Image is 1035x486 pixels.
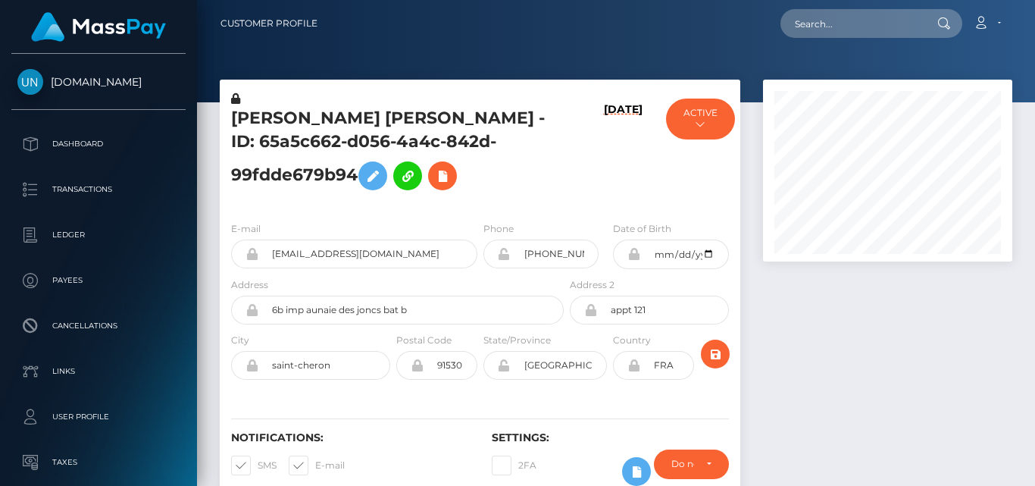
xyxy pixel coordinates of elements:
[17,178,180,201] p: Transactions
[671,458,694,470] div: Do not require
[220,8,317,39] a: Customer Profile
[11,262,186,299] a: Payees
[17,269,180,292] p: Payees
[231,431,469,444] h6: Notifications:
[11,444,186,481] a: Taxes
[396,334,452,347] label: Postal Code
[483,334,551,347] label: State/Province
[604,103,643,203] h6: [DATE]
[17,69,43,95] img: Unlockt.me
[231,222,261,236] label: E-mail
[666,99,735,140] button: ACTIVE
[11,125,186,163] a: Dashboard
[231,107,555,198] h5: [PERSON_NAME] [PERSON_NAME] - ID: 65a5c662-d056-4a4c-842d-99fdde679b94
[17,224,180,246] p: Ledger
[11,216,186,254] a: Ledger
[231,334,249,347] label: City
[231,278,268,292] label: Address
[780,9,923,38] input: Search...
[483,222,514,236] label: Phone
[492,431,730,444] h6: Settings:
[613,222,671,236] label: Date of Birth
[289,456,345,475] label: E-mail
[11,353,186,390] a: Links
[17,133,180,155] p: Dashboard
[17,315,180,337] p: Cancellations
[17,451,180,474] p: Taxes
[11,75,186,89] span: [DOMAIN_NAME]
[17,360,180,383] p: Links
[231,456,277,475] label: SMS
[11,398,186,436] a: User Profile
[11,171,186,209] a: Transactions
[31,12,166,42] img: MassPay Logo
[11,307,186,345] a: Cancellations
[613,334,651,347] label: Country
[17,406,180,428] p: User Profile
[654,450,729,478] button: Do not require
[492,456,536,475] label: 2FA
[570,278,614,292] label: Address 2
